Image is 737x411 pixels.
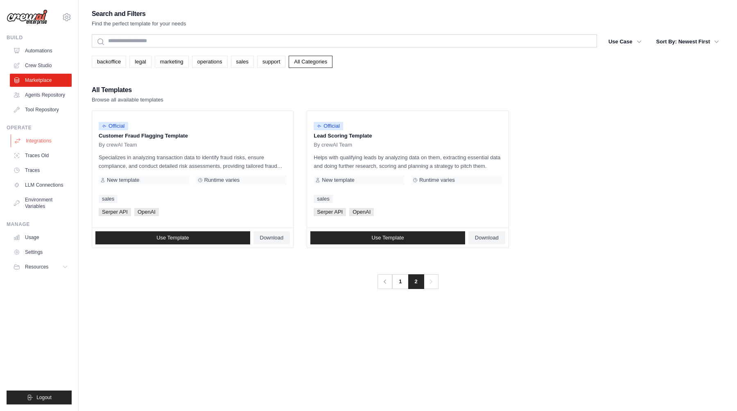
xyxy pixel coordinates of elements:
a: Environment Variables [10,193,72,213]
span: Resources [25,264,48,270]
h2: Search and Filters [92,8,186,20]
span: Logout [36,394,52,401]
p: Find the perfect template for your needs [92,20,186,28]
a: Tool Repository [10,103,72,116]
a: Crew Studio [10,59,72,72]
span: Download [260,235,284,241]
img: Logo [7,9,47,25]
p: Customer Fraud Flagging Template [99,132,287,140]
div: Manage [7,221,72,228]
a: sales [99,195,118,203]
span: Serper API [314,208,346,216]
a: Use Template [95,231,250,244]
span: New template [322,177,354,183]
a: 1 [392,274,408,289]
button: Sort By: Newest First [651,34,724,49]
a: Marketplace [10,74,72,87]
a: Download [253,231,290,244]
a: marketing [155,56,189,68]
a: Settings [10,246,72,259]
a: legal [129,56,151,68]
p: Helps with qualifying leads by analyzing data on them, extracting essential data and doing furthe... [314,153,502,170]
span: Use Template [156,235,189,241]
a: operations [192,56,228,68]
a: Agents Repository [10,88,72,102]
h2: All Templates [92,84,163,96]
span: OpenAI [349,208,374,216]
span: By crewAI Team [99,142,137,148]
a: LLM Connections [10,178,72,192]
a: Usage [10,231,72,244]
span: Official [99,122,128,130]
span: Serper API [99,208,131,216]
a: support [257,56,285,68]
span: Use Template [371,235,404,241]
p: Specializes in analyzing transaction data to identify fraud risks, ensure compliance, and conduct... [99,153,287,170]
div: Operate [7,124,72,131]
span: Download [475,235,499,241]
button: Logout [7,391,72,404]
span: Runtime varies [204,177,240,183]
a: All Categories [289,56,332,68]
button: Resources [10,260,72,273]
a: Automations [10,44,72,57]
a: Traces [10,164,72,177]
a: Traces Old [10,149,72,162]
button: Use Case [604,34,647,49]
a: Use Template [310,231,465,244]
a: backoffice [92,56,126,68]
a: sales [314,195,332,203]
div: Build [7,34,72,41]
span: 2 [408,274,424,289]
span: Runtime varies [419,177,455,183]
span: New template [107,177,139,183]
nav: Pagination [377,274,438,289]
span: Official [314,122,343,130]
span: By crewAI Team [314,142,352,148]
a: sales [231,56,254,68]
a: Download [468,231,505,244]
p: Browse all available templates [92,96,163,104]
a: Integrations [11,134,72,147]
p: Lead Scoring Template [314,132,502,140]
span: OpenAI [134,208,159,216]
